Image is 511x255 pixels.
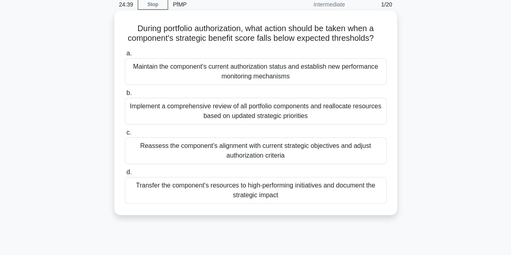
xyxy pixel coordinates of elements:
span: b. [126,89,132,96]
span: c. [126,129,131,136]
h5: During portfolio authorization, what action should be taken when a component's strategic benefit ... [124,23,387,44]
span: a. [126,50,132,57]
div: Transfer the component's resources to high-performing initiatives and document the strategic impact [125,177,387,204]
div: Implement a comprehensive review of all portfolio components and reallocate resources based on up... [125,98,387,124]
div: Maintain the component's current authorization status and establish new performance monitoring me... [125,58,387,85]
span: d. [126,169,132,175]
div: Reassess the component's alignment with current strategic objectives and adjust authorization cri... [125,137,387,164]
